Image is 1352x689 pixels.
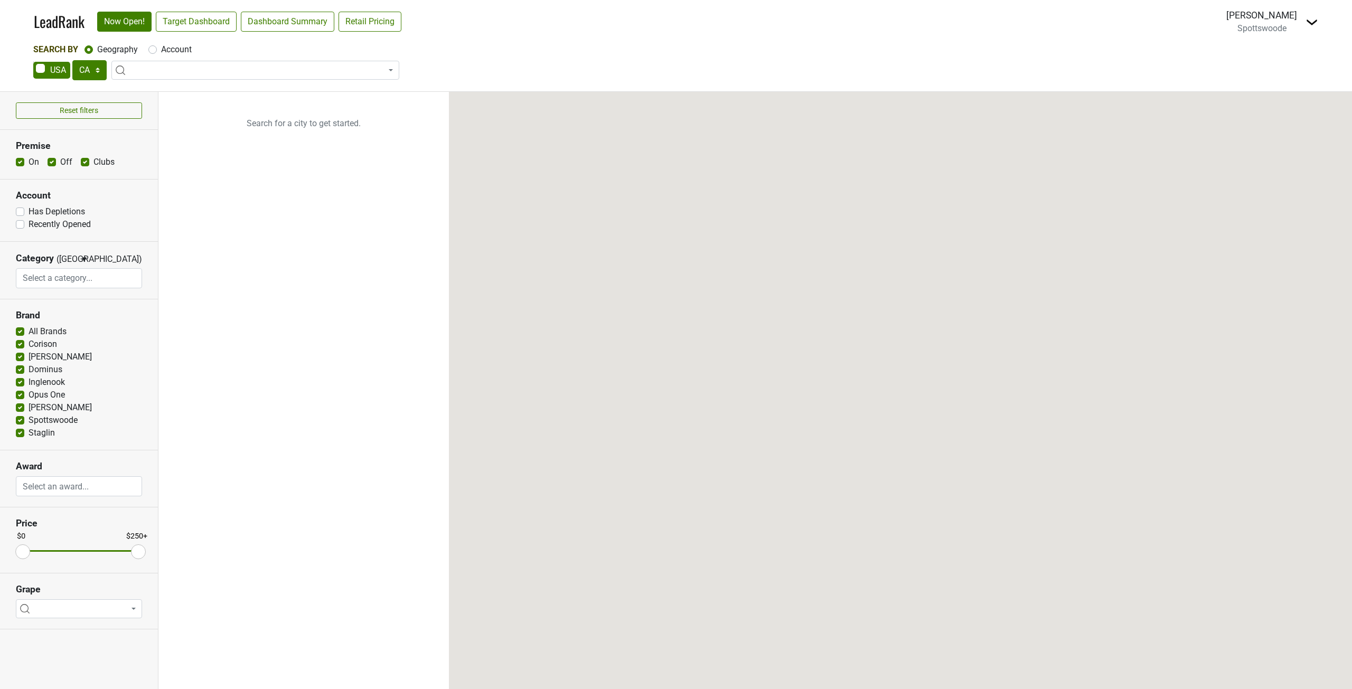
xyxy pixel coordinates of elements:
[16,476,142,496] input: Select an award...
[29,401,92,414] label: [PERSON_NAME]
[97,12,152,32] a: Now Open!
[1306,16,1318,29] img: Dropdown Menu
[16,140,142,152] h3: Premise
[16,268,142,288] input: Select a category...
[29,218,91,231] label: Recently Opened
[16,310,142,321] h3: Brand
[16,253,54,264] h3: Category
[33,44,78,54] span: Search By
[29,338,57,351] label: Corison
[1237,23,1287,33] span: Spottswoode
[17,531,25,543] div: $0
[16,461,142,472] h3: Award
[156,12,237,32] a: Target Dashboard
[29,414,78,427] label: Spottswoode
[29,156,39,168] label: On
[158,92,449,155] p: Search for a city to get started.
[29,376,65,389] label: Inglenook
[126,531,147,543] div: $250+
[57,253,78,268] span: ([GEOGRAPHIC_DATA])
[29,427,55,439] label: Staglin
[29,205,85,218] label: Has Depletions
[241,12,334,32] a: Dashboard Summary
[16,190,142,201] h3: Account
[60,156,72,168] label: Off
[97,43,138,56] label: Geography
[29,363,62,376] label: Dominus
[93,156,115,168] label: Clubs
[29,325,67,338] label: All Brands
[29,389,65,401] label: Opus One
[80,254,88,264] span: ▼
[161,43,192,56] label: Account
[1226,8,1297,22] div: [PERSON_NAME]
[339,12,401,32] a: Retail Pricing
[16,102,142,119] button: Reset filters
[16,518,142,529] h3: Price
[29,351,92,363] label: [PERSON_NAME]
[34,11,84,33] a: LeadRank
[16,584,142,595] h3: Grape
